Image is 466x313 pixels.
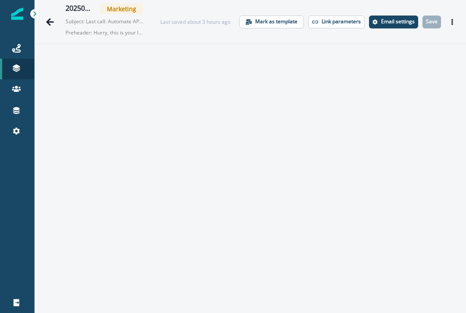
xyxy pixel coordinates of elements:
button: Mark as template [239,16,304,28]
p: Email settings [381,19,415,25]
span: Marketing [100,3,143,14]
button: Settings [369,16,418,28]
button: Actions [445,16,459,28]
img: Inflection [11,8,23,20]
button: Save [422,16,441,28]
p: Mark as template [255,19,297,25]
p: Preheader: Hurry, this is your last chance to get 50% off your current AP subscription for 6 mont... [66,25,143,40]
p: Link parameters [322,19,361,25]
button: Go back [41,13,59,31]
button: Link parameters [308,16,365,28]
div: 20250909-ES-DC-AP-X Sell Bundle Test Email 3B [66,4,93,14]
div: Last saved about 3 hours ago [160,18,231,26]
p: Save [426,19,438,25]
p: Subject: Last call: Automate AP, [GEOGRAPHIC_DATA], spend. Get 50% off BILL AP. [66,14,143,25]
